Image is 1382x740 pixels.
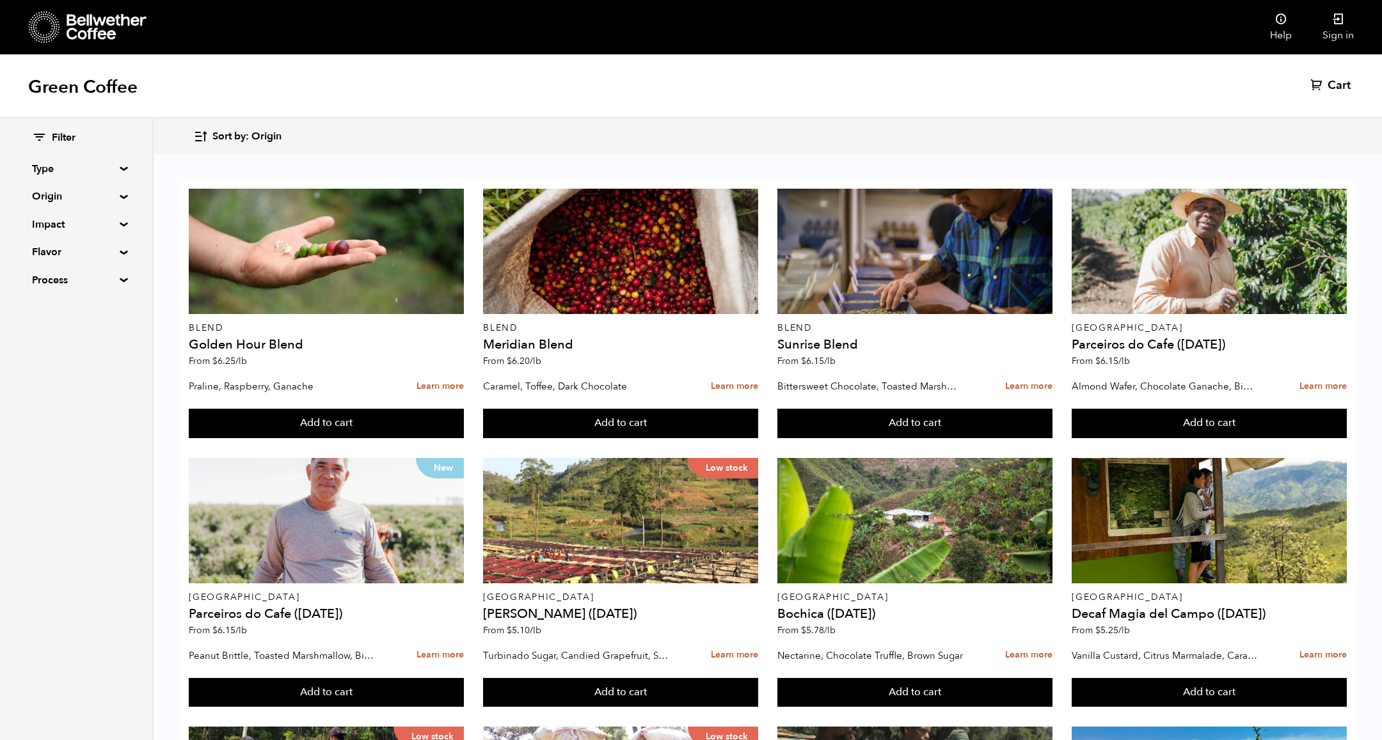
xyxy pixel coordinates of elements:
span: From [777,355,836,367]
span: /lb [1118,355,1130,367]
span: From [189,624,247,636]
p: Nectarine, Chocolate Truffle, Brown Sugar [777,646,964,665]
span: /lb [235,355,247,367]
a: Learn more [1005,642,1052,669]
button: Add to cart [777,678,1052,707]
p: Bittersweet Chocolate, Toasted Marshmallow, Candied Orange, Praline [777,377,964,396]
h4: Sunrise Blend [777,338,1052,351]
span: $ [507,355,512,367]
span: $ [212,624,218,636]
p: Almond Wafer, Chocolate Ganache, Bing Cherry [1072,377,1259,396]
a: New [189,458,463,583]
p: [GEOGRAPHIC_DATA] [1072,593,1346,602]
p: Peanut Brittle, Toasted Marshmallow, Bittersweet Chocolate [189,646,376,665]
bdi: 6.15 [1095,355,1130,367]
summary: Flavor [32,244,120,260]
a: Learn more [1005,373,1052,400]
h1: Green Coffee [28,75,138,98]
p: Turbinado Sugar, Candied Grapefruit, Spiced Plum [483,646,670,665]
span: $ [212,355,218,367]
span: /lb [824,624,836,636]
span: $ [507,624,512,636]
button: Add to cart [1072,409,1346,438]
span: From [483,624,541,636]
a: Learn more [711,373,758,400]
h4: Meridian Blend [483,338,758,351]
span: From [777,624,836,636]
a: Learn more [711,642,758,669]
p: [GEOGRAPHIC_DATA] [189,593,463,602]
a: Cart [1310,78,1354,93]
button: Add to cart [189,409,463,438]
p: [GEOGRAPHIC_DATA] [483,593,758,602]
h4: Bochica ([DATE]) [777,608,1052,620]
p: Praline, Raspberry, Ganache [189,377,376,396]
a: Learn more [1299,373,1347,400]
span: $ [801,624,806,636]
p: [GEOGRAPHIC_DATA] [777,593,1052,602]
span: From [189,355,247,367]
p: Blend [189,324,463,333]
bdi: 6.25 [212,355,247,367]
a: Low stock [483,458,758,583]
h4: Golden Hour Blend [189,338,463,351]
p: Blend [777,324,1052,333]
summary: Impact [32,217,120,232]
button: Add to cart [483,409,758,438]
span: From [1072,355,1130,367]
a: Learn more [1299,642,1347,669]
summary: Process [32,272,120,288]
bdi: 5.78 [801,624,836,636]
p: Caramel, Toffee, Dark Chocolate [483,377,670,396]
p: New [416,458,464,478]
h4: [PERSON_NAME] ([DATE]) [483,608,758,620]
span: From [1072,624,1130,636]
p: Vanilla Custard, Citrus Marmalade, Caramel [1072,646,1259,665]
span: /lb [530,355,541,367]
p: [GEOGRAPHIC_DATA] [1072,324,1346,333]
span: /lb [1118,624,1130,636]
p: Blend [483,324,758,333]
button: Add to cart [1072,678,1346,707]
bdi: 6.15 [212,624,247,636]
bdi: 5.25 [1095,624,1130,636]
h4: Decaf Magia del Campo ([DATE]) [1072,608,1346,620]
span: /lb [235,624,247,636]
span: /lb [824,355,836,367]
span: $ [1095,355,1100,367]
p: Low stock [688,458,758,478]
h4: Parceiros do Cafe ([DATE]) [1072,338,1346,351]
span: Filter [52,131,75,145]
summary: Origin [32,189,120,204]
button: Sort by: Origin [193,122,282,152]
span: $ [1095,624,1100,636]
span: From [483,355,541,367]
span: /lb [530,624,541,636]
a: Learn more [417,642,464,669]
bdi: 5.10 [507,624,541,636]
summary: Type [32,161,120,177]
bdi: 6.15 [801,355,836,367]
bdi: 6.20 [507,355,541,367]
button: Add to cart [189,678,463,707]
a: Learn more [417,373,464,400]
h4: Parceiros do Cafe ([DATE]) [189,608,463,620]
span: Sort by: Origin [212,130,282,144]
span: $ [801,355,806,367]
span: Cart [1328,78,1351,93]
button: Add to cart [483,678,758,707]
button: Add to cart [777,409,1052,438]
